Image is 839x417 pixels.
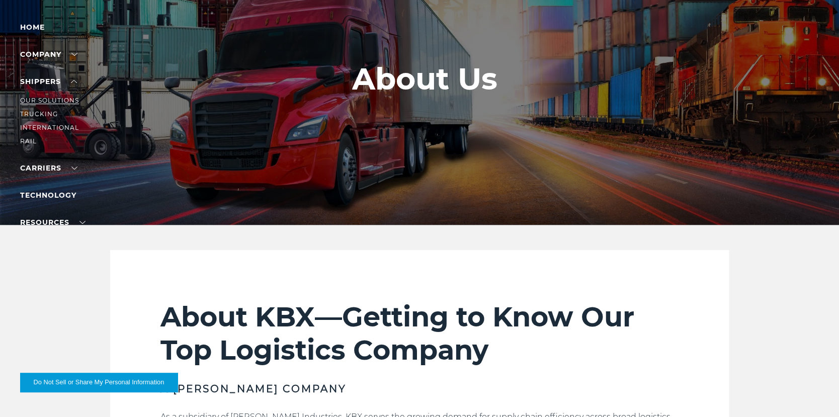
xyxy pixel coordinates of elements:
[20,97,79,104] a: Our Solutions
[20,373,178,392] button: Do Not Sell or Share My Personal Information
[352,62,497,96] h1: About Us
[20,137,37,145] a: RAIL
[20,77,77,86] a: SHIPPERS
[20,191,76,200] a: Technology
[20,23,45,32] a: Home
[20,124,79,131] a: International
[20,218,86,227] a: RESOURCES
[20,163,77,173] a: Carriers
[20,50,77,59] a: Company
[20,110,58,118] a: Trucking
[160,382,679,396] h3: A [PERSON_NAME] Company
